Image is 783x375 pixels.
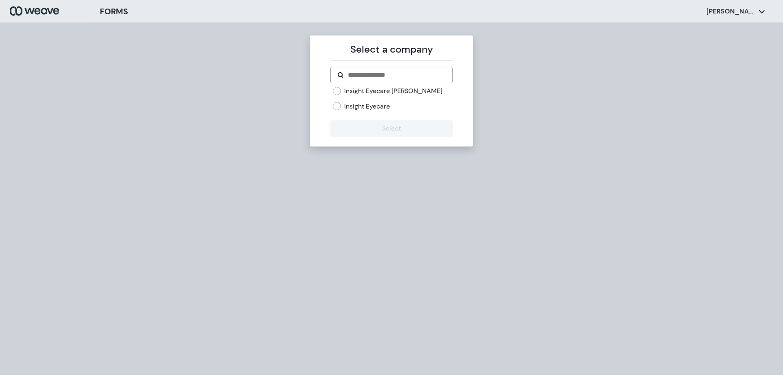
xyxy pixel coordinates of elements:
[330,42,452,57] p: Select a company
[344,87,442,95] label: Insight Eyecare [PERSON_NAME]
[706,7,755,16] p: [PERSON_NAME]
[100,5,128,18] h3: FORMS
[330,120,452,137] button: Select
[347,70,445,80] input: Search
[344,102,390,111] label: Insight Eyecare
